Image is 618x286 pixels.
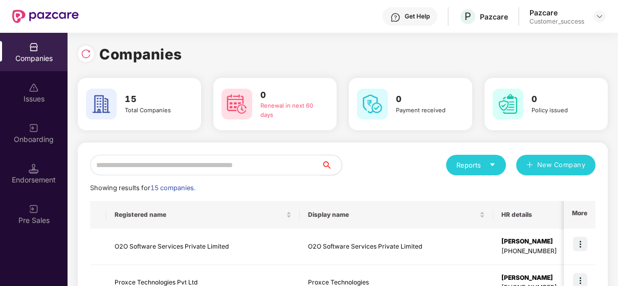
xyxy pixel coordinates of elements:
[29,42,39,52] img: svg+xml;base64,PHN2ZyBpZD0iQ29tcGFuaWVzIiB4bWxucz0iaHR0cDovL3d3dy53My5vcmcvMjAwMC9zdmciIHdpZHRoPS...
[125,93,184,106] h3: 15
[29,83,39,93] img: svg+xml;base64,PHN2ZyBpZD0iSXNzdWVzX2Rpc2FibGVkIiB4bWxucz0iaHR0cDovL3d3dy53My5vcmcvMjAwMC9zdmciIH...
[300,229,493,265] td: O2O Software Services Private Limited
[90,184,195,192] span: Showing results for
[532,106,590,115] div: Policy issued
[516,155,595,175] button: plusNew Company
[465,10,471,23] span: P
[405,12,430,21] div: Get Help
[260,89,319,102] h3: 0
[321,155,342,175] button: search
[480,12,508,22] div: Pazcare
[456,160,496,170] div: Reports
[501,247,557,256] div: [PHONE_NUMBER]
[493,201,565,229] th: HR details
[99,43,182,66] h1: Companies
[529,17,584,26] div: Customer_success
[529,8,584,17] div: Pazcare
[396,93,455,106] h3: 0
[321,161,342,169] span: search
[501,237,557,247] div: [PERSON_NAME]
[489,161,496,168] span: caret-down
[29,123,39,133] img: svg+xml;base64,PHN2ZyB3aWR0aD0iMjAiIGhlaWdodD0iMjAiIHZpZXdCb3g9IjAgMCAyMCAyMCIgZmlsbD0ibm9uZSIgeG...
[29,164,39,174] img: svg+xml;base64,PHN2ZyB3aWR0aD0iMTQuNSIgaGVpZ2h0PSIxNC41IiB2aWV3Qm94PSIwIDAgMTYgMTYiIGZpbGw9Im5vbm...
[125,106,184,115] div: Total Companies
[222,89,252,119] img: svg+xml;base64,PHN2ZyB4bWxucz0iaHR0cDovL3d3dy53My5vcmcvMjAwMC9zdmciIHdpZHRoPSI2MCIgaGVpZ2h0PSI2MC...
[150,184,195,192] span: 15 companies.
[12,10,79,23] img: New Pazcare Logo
[86,89,117,119] img: svg+xml;base64,PHN2ZyB4bWxucz0iaHR0cDovL3d3dy53My5vcmcvMjAwMC9zdmciIHdpZHRoPSI2MCIgaGVpZ2h0PSI2MC...
[300,201,493,229] th: Display name
[537,160,586,170] span: New Company
[260,101,319,119] div: Renewal in next 60 days
[106,229,300,265] td: O2O Software Services Private Limited
[308,211,477,219] span: Display name
[29,204,39,214] img: svg+xml;base64,PHN2ZyB3aWR0aD0iMjAiIGhlaWdodD0iMjAiIHZpZXdCb3g9IjAgMCAyMCAyMCIgZmlsbD0ibm9uZSIgeG...
[390,12,401,23] img: svg+xml;base64,PHN2ZyBpZD0iSGVscC0zMngzMiIgeG1sbnM9Imh0dHA6Ly93d3cudzMub3JnLzIwMDAvc3ZnIiB3aWR0aD...
[81,49,91,59] img: svg+xml;base64,PHN2ZyBpZD0iUmVsb2FkLTMyeDMyIiB4bWxucz0iaHR0cDovL3d3dy53My5vcmcvMjAwMC9zdmciIHdpZH...
[532,93,590,106] h3: 0
[564,201,595,229] th: More
[396,106,455,115] div: Payment received
[493,89,523,119] img: svg+xml;base64,PHN2ZyB4bWxucz0iaHR0cDovL3d3dy53My5vcmcvMjAwMC9zdmciIHdpZHRoPSI2MCIgaGVpZ2h0PSI2MC...
[115,211,284,219] span: Registered name
[573,237,587,251] img: icon
[357,89,388,119] img: svg+xml;base64,PHN2ZyB4bWxucz0iaHR0cDovL3d3dy53My5vcmcvMjAwMC9zdmciIHdpZHRoPSI2MCIgaGVpZ2h0PSI2MC...
[526,161,533,170] span: plus
[106,201,300,229] th: Registered name
[501,273,557,283] div: [PERSON_NAME]
[595,12,604,21] img: svg+xml;base64,PHN2ZyBpZD0iRHJvcGRvd24tMzJ4MzIiIHhtbG5zPSJodHRwOi8vd3d3LnczLm9yZy8yMDAwL3N2ZyIgd2...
